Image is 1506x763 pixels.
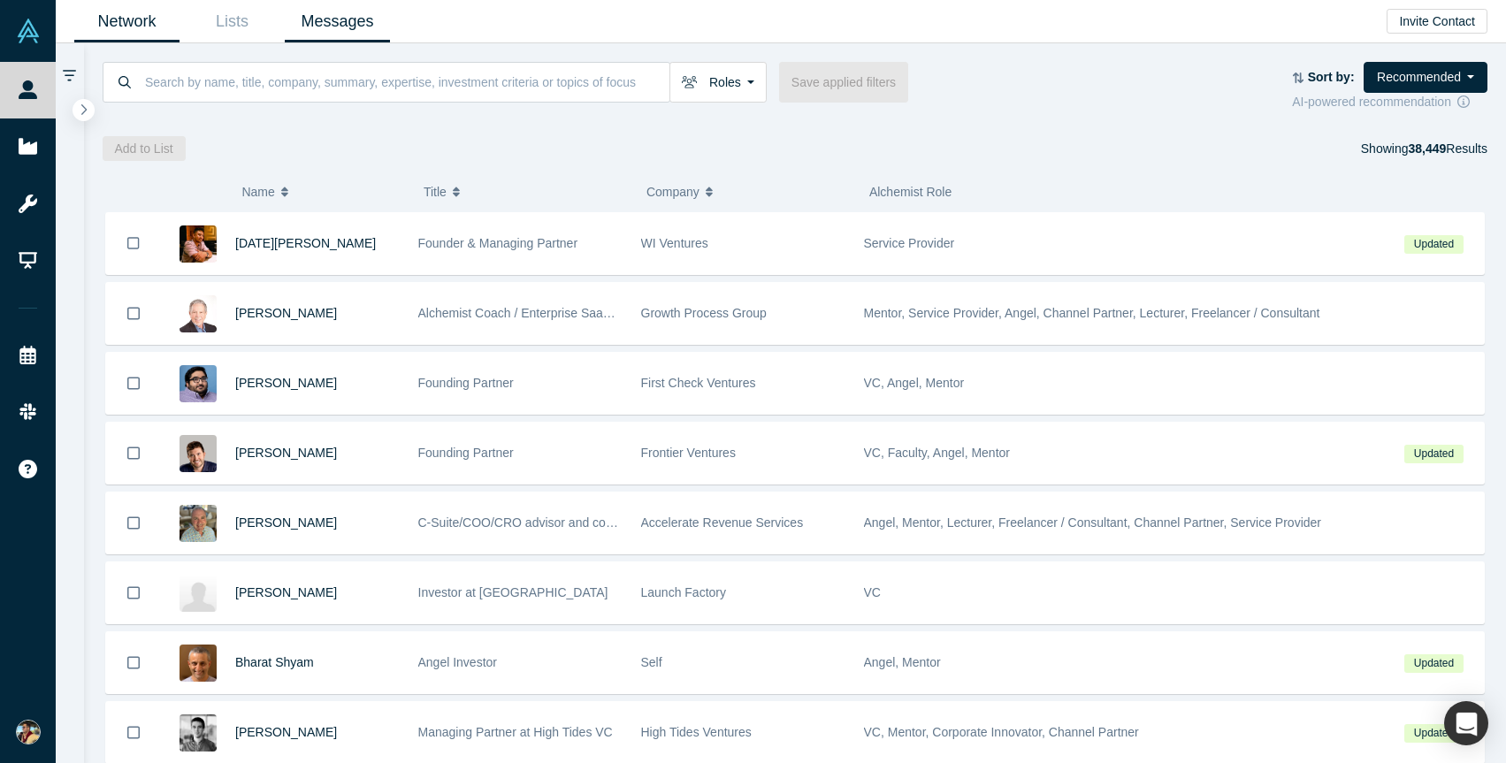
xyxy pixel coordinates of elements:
span: Alchemist Role [869,185,952,199]
input: Search by name, title, company, summary, expertise, investment criteria or topics of focus [143,61,669,103]
img: Todd Blaschka's Profile Image [180,505,217,542]
img: Bharat Shyam's Profile Image [180,645,217,682]
span: High Tides Ventures [641,725,752,739]
a: [PERSON_NAME] [235,515,337,530]
span: Name [241,173,274,210]
a: Network [74,1,180,42]
span: Investor at [GEOGRAPHIC_DATA] [418,585,608,599]
button: Save applied filters [779,62,908,103]
img: Alchemist Vault Logo [16,19,41,43]
a: [PERSON_NAME] [235,306,337,320]
span: Frontier Ventures [641,446,736,460]
span: Updated [1404,654,1463,673]
img: Giuseppe Folonari's Profile Image [180,714,217,752]
div: AI-powered recommendation [1292,93,1487,111]
a: [PERSON_NAME] [235,376,337,390]
span: Growth Process Group [641,306,767,320]
span: Accelerate Revenue Services [641,515,804,530]
span: Founding Partner [418,376,514,390]
button: Bookmark [106,492,161,553]
button: Bookmark [106,632,161,693]
strong: 38,449 [1408,141,1446,156]
span: Self [641,655,662,669]
span: C-Suite/COO/CRO advisor and consultant for early stage startups [418,515,779,530]
button: Add to List [103,136,186,161]
a: [PERSON_NAME] [235,725,337,739]
span: Angel, Mentor [864,655,941,669]
span: Angel Investor [418,655,498,669]
button: Bookmark [106,353,161,414]
img: Dmitry Alimov's Profile Image [180,435,217,472]
span: Updated [1404,445,1463,463]
strong: Sort by: [1308,70,1355,84]
span: Launch Factory [641,585,727,599]
span: Angel, Mentor, Lecturer, Freelancer / Consultant, Channel Partner, Service Provider [864,515,1322,530]
img: Abhimanyu Dhamija's Account [16,720,41,744]
span: Updated [1404,235,1463,254]
span: WI Ventures [641,236,708,250]
button: Bookmark [106,212,161,274]
a: [PERSON_NAME] [235,585,337,599]
button: Bookmark [106,283,161,344]
span: Alchemist Coach / Enterprise SaaS & Ai Subscription Model Thought Leader [418,306,837,320]
img: Chuck DeVita's Profile Image [180,295,217,332]
span: Mentor, Service Provider, Angel, Channel Partner, Lecturer, Freelancer / Consultant [864,306,1320,320]
a: [PERSON_NAME] [235,446,337,460]
button: Roles [669,62,767,103]
div: Showing [1361,136,1487,161]
button: Bookmark [106,562,161,623]
span: Founder & Managing Partner [418,236,578,250]
button: Bookmark [106,423,161,484]
span: VC, Angel, Mentor [864,376,965,390]
span: Managing Partner at High Tides VC [418,725,613,739]
span: VC, Faculty, Angel, Mentor [864,446,1010,460]
span: Founding Partner [418,446,514,460]
button: Invite Contact [1387,9,1487,34]
button: Recommended [1364,62,1487,93]
a: [DATE][PERSON_NAME] [235,236,376,250]
span: VC, Mentor, Corporate Innovator, Channel Partner [864,725,1139,739]
span: Title [424,173,447,210]
button: Company [646,173,851,210]
a: Messages [285,1,390,42]
img: Ali Jamal's Profile Image [180,365,217,402]
span: Company [646,173,699,210]
button: Name [241,173,405,210]
span: Service Provider [864,236,955,250]
img: Patrick Kerr's Profile Image [180,575,217,612]
button: Title [424,173,628,210]
img: Kartik Agnihotri's Profile Image [180,225,217,263]
button: Bookmark [106,702,161,763]
span: VC [864,585,881,599]
span: First Check Ventures [641,376,756,390]
a: Lists [180,1,285,42]
span: Results [1408,141,1487,156]
a: Bharat Shyam [235,655,314,669]
span: Updated [1404,724,1463,743]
